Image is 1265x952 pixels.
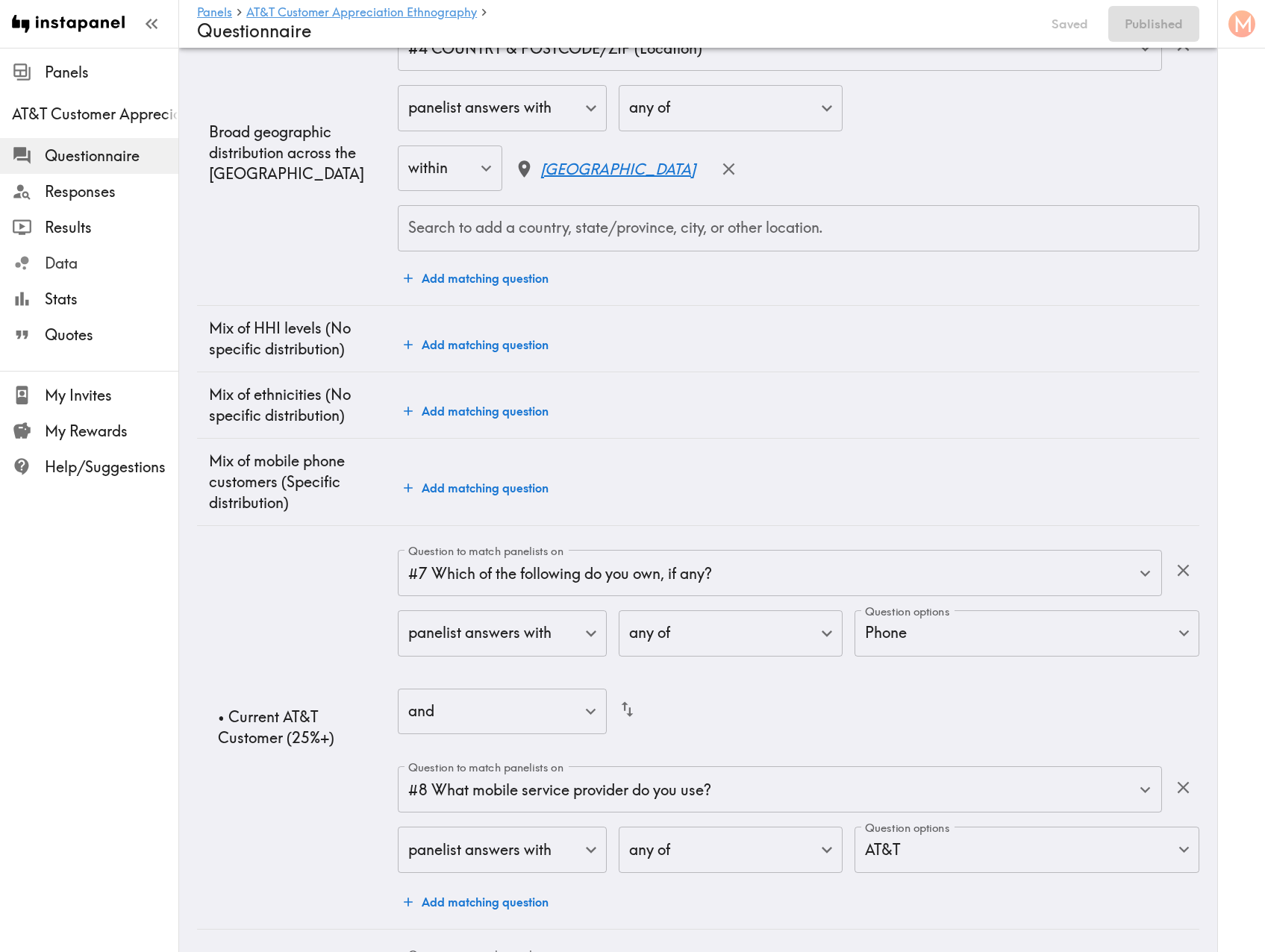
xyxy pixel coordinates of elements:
div: panelist answers with [398,85,607,131]
p: Broad geographic distribution across the [GEOGRAPHIC_DATA] [209,122,386,184]
a: Panels [197,6,232,20]
button: Add matching question [398,330,555,360]
div: and [398,689,607,735]
a: AT&T Customer Appreciation Ethnography [246,6,477,20]
span: My Invites [45,385,178,406]
div: any of [619,85,843,131]
button: Open [1134,37,1157,60]
a: United States [514,159,696,180]
h4: Questionnaire [197,20,1031,42]
div: any of [619,827,843,873]
div: within [398,145,502,192]
div: panelist answers with [398,827,607,873]
span: Quotes [45,325,178,345]
span: AT&T Customer Appreciation Ethnography [12,104,178,125]
span: Questionnaire [45,145,178,166]
p: Mix of mobile phone customers (Specific distribution) [209,451,386,513]
span: Results [45,217,178,238]
label: Question options [865,820,949,836]
span: My Rewards [45,421,178,442]
label: Question to match panelists on [408,543,563,560]
p: Mix of ethnicities (No specific distribution) [209,384,386,426]
button: Open [1134,778,1157,801]
span: M [1234,11,1253,37]
div: panelist answers with [398,610,607,657]
p: • Current AT&T Customer (25%+) [218,707,386,748]
p: Mix of HHI levels (No specific distribution) [209,318,386,360]
p: [GEOGRAPHIC_DATA] [540,159,696,180]
label: Question options [865,604,949,620]
span: Stats [45,289,178,310]
div: AT&T [855,827,1199,873]
span: Responses [45,181,178,202]
span: Panels [45,62,178,83]
button: Add matching question [398,887,555,917]
button: Add matching question [398,396,555,426]
button: Add matching question [398,263,555,293]
span: Help/Suggestions [45,457,178,477]
button: Add matching question [398,473,555,503]
div: any of [619,610,843,657]
button: M [1227,9,1257,39]
div: Phone [855,610,1199,657]
span: Data [45,253,178,274]
label: Question to match panelists on [408,760,563,776]
button: Open [1134,562,1157,585]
